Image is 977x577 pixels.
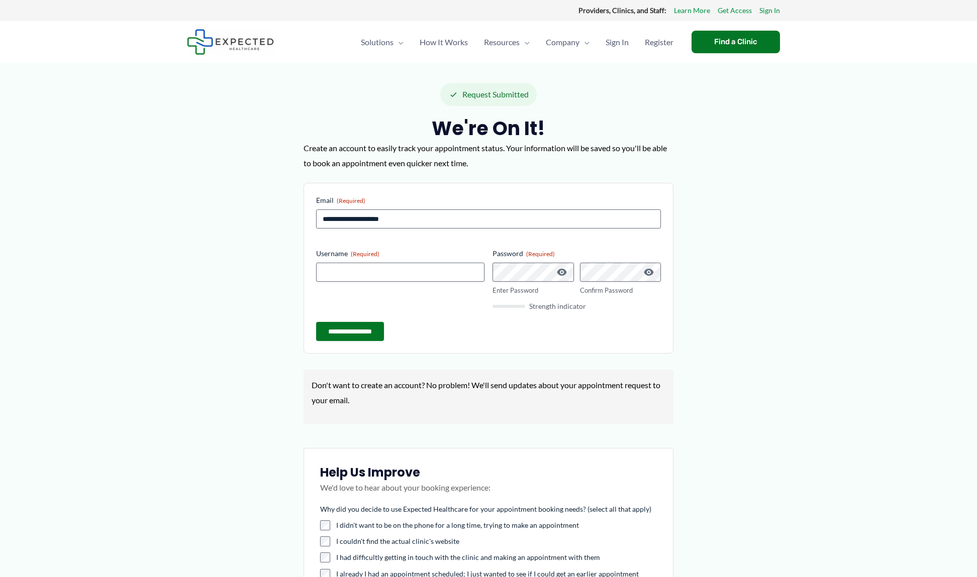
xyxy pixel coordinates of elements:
[580,286,661,295] label: Confirm Password
[361,25,394,60] span: Solutions
[692,31,780,53] a: Find a Clinic
[353,25,681,60] nav: Primary Site Navigation
[337,197,365,204] span: (Required)
[637,25,681,60] a: Register
[538,25,598,60] a: CompanyMenu Toggle
[546,25,579,60] span: Company
[493,249,555,259] legend: Password
[484,25,520,60] span: Resources
[304,141,673,170] p: Create an account to easily track your appointment status. Your information will be saved so you'...
[556,266,568,278] button: Show Password
[718,4,752,17] a: Get Access
[579,25,590,60] span: Menu Toggle
[476,25,538,60] a: ResourcesMenu Toggle
[320,465,657,480] h3: Help Us Improve
[394,25,404,60] span: Menu Toggle
[336,552,657,562] label: I had difficultly getting in touch with the clinic and making an appointment with them
[304,116,673,141] h2: We're on it!
[643,266,655,278] button: Show Password
[645,25,673,60] span: Register
[312,378,665,407] p: Don't want to create an account? No problem! We'll send updates about your appointment request to...
[320,504,651,514] legend: Why did you decide to use Expected Healthcare for your appointment booking needs? (select all tha...
[351,250,379,258] span: (Required)
[316,249,484,259] label: Username
[493,303,661,310] div: Strength indicator
[440,83,537,106] div: Request Submitted
[598,25,637,60] a: Sign In
[412,25,476,60] a: How It Works
[493,286,574,295] label: Enter Password
[420,25,468,60] span: How It Works
[336,520,657,530] label: I didn't want to be on the phone for a long time, trying to make an appointment
[759,4,780,17] a: Sign In
[578,6,666,15] strong: Providers, Clinics, and Staff:
[336,536,657,546] label: I couldn't find the actual clinic's website
[606,25,629,60] span: Sign In
[316,195,661,205] label: Email
[353,25,412,60] a: SolutionsMenu Toggle
[320,480,657,505] p: We'd love to hear about your booking experience:
[187,29,274,55] img: Expected Healthcare Logo - side, dark font, small
[526,250,555,258] span: (Required)
[674,4,710,17] a: Learn More
[520,25,530,60] span: Menu Toggle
